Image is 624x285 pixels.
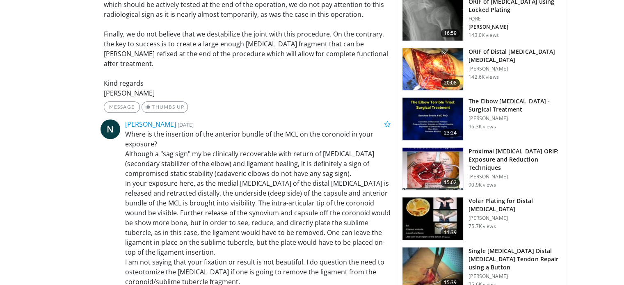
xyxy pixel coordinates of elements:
[469,182,496,188] p: 90.9K views
[441,79,460,87] span: 20:08
[402,147,561,191] a: 15:02 Proximal [MEDICAL_DATA] ORIF: Exposure and Reduction Techniques [PERSON_NAME] 90.9K views
[469,147,561,172] h3: Proximal [MEDICAL_DATA] ORIF: Exposure and Reduction Techniques
[469,115,561,122] p: [PERSON_NAME]
[469,74,498,80] p: 142.6K views
[125,120,176,129] a: [PERSON_NAME]
[469,173,561,180] p: [PERSON_NAME]
[402,97,561,141] a: 23:24 The Elbow [MEDICAL_DATA] - Surgical Treatment [PERSON_NAME] 96.3K views
[402,48,561,91] a: 20:08 ORIF of Distal [MEDICAL_DATA] [MEDICAL_DATA] [PERSON_NAME] 142.6K views
[178,121,194,128] small: [DATE]
[142,101,188,113] a: Thumbs Up
[441,129,460,137] span: 23:24
[469,197,561,213] h3: Volar Plating for Distal [MEDICAL_DATA]
[469,66,561,72] p: [PERSON_NAME]
[402,197,561,240] a: 11:39 Volar Plating for Distal [MEDICAL_DATA] [PERSON_NAME] 75.7K views
[469,123,496,130] p: 96.3K views
[104,101,140,113] a: Message
[441,228,460,237] span: 11:39
[469,273,561,280] p: [PERSON_NAME]
[402,197,463,240] img: Vumedi-_volar_plating_100006814_3.jpg.150x105_q85_crop-smart_upscale.jpg
[469,16,561,22] p: FORE
[101,119,120,139] a: N
[402,48,463,91] img: orif-sanch_3.png.150x105_q85_crop-smart_upscale.jpg
[469,32,498,39] p: 143.0K views
[469,223,496,230] p: 75.7K views
[469,247,561,271] h3: Single [MEDICAL_DATA] Distal [MEDICAL_DATA] Tendon Repair using a Button
[469,215,561,221] p: [PERSON_NAME]
[441,178,460,187] span: 15:02
[402,98,463,140] img: 162531_0000_1.png.150x105_q85_crop-smart_upscale.jpg
[402,148,463,190] img: gardener_hum_1.png.150x105_q85_crop-smart_upscale.jpg
[441,29,460,37] span: 16:59
[469,48,561,64] h3: ORIF of Distal [MEDICAL_DATA] [MEDICAL_DATA]
[469,24,561,30] p: [PERSON_NAME]
[469,97,561,114] h3: The Elbow [MEDICAL_DATA] - Surgical Treatment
